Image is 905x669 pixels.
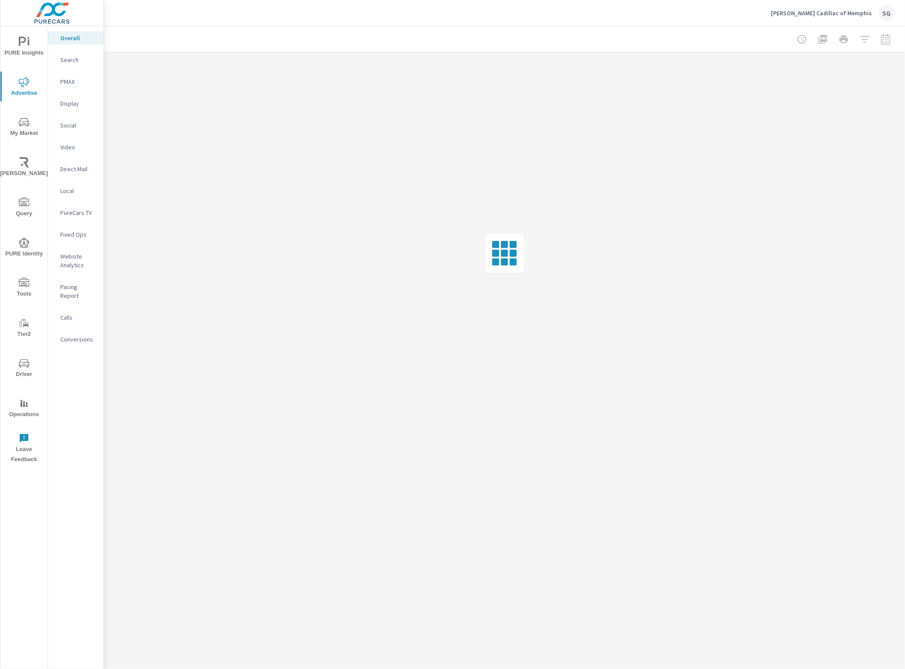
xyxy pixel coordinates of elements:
[3,117,45,138] span: My Market
[48,311,104,324] div: Calls
[48,333,104,346] div: Conversions
[0,26,48,468] div: nav menu
[60,34,97,42] p: Overall
[48,53,104,66] div: Search
[48,206,104,219] div: PureCars TV
[3,318,45,339] span: Tier2
[48,228,104,241] div: Fixed Ops
[48,250,104,272] div: Website Analytics
[3,358,45,379] span: Driver
[60,55,97,64] p: Search
[60,283,97,300] p: Pacing Report
[60,230,97,239] p: Fixed Ops
[771,9,872,17] p: [PERSON_NAME] Cadillac of Memphis
[48,75,104,88] div: PMAX
[60,335,97,344] p: Conversions
[60,313,97,322] p: Calls
[3,278,45,299] span: Tools
[879,5,895,21] div: SG
[60,186,97,195] p: Local
[60,165,97,173] p: Direct Mail
[3,37,45,58] span: PURE Insights
[48,280,104,302] div: Pacing Report
[48,184,104,197] div: Local
[3,398,45,420] span: Operations
[3,157,45,179] span: [PERSON_NAME]
[48,31,104,45] div: Overall
[3,238,45,259] span: PURE Identity
[60,77,97,86] p: PMAX
[3,197,45,219] span: Query
[60,252,97,269] p: Website Analytics
[60,121,97,130] p: Social
[3,433,45,465] span: Leave Feedback
[48,162,104,176] div: Direct Mail
[60,99,97,108] p: Display
[48,141,104,154] div: Video
[48,119,104,132] div: Social
[60,208,97,217] p: PureCars TV
[48,97,104,110] div: Display
[3,77,45,98] span: Advertise
[60,143,97,152] p: Video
